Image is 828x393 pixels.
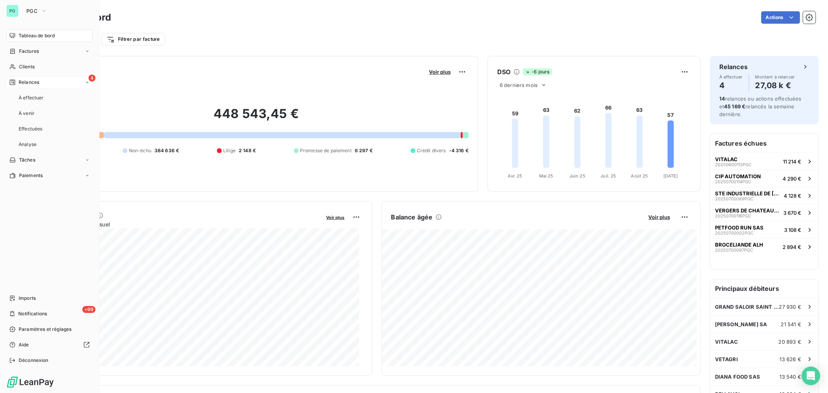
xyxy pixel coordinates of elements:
span: 11 214 € [783,158,801,165]
span: Litige [223,147,236,154]
span: 20250700002PGC [715,231,753,235]
button: Voir plus [646,214,672,221]
span: Voir plus [648,214,670,220]
tspan: Avr. 25 [508,173,522,179]
span: 4 290 € [783,176,801,182]
span: Aide [19,341,29,348]
span: 13 626 € [780,356,801,362]
h6: Balance âgée [391,212,433,222]
button: Filtrer par facture [101,33,165,45]
span: PETFOOD RUN SAS [715,224,764,231]
span: Voir plus [326,215,345,220]
span: 6 derniers mois [500,82,538,88]
h4: 27,08 k € [755,79,795,92]
span: 21 541 € [781,321,801,327]
span: VITALAC [715,339,738,345]
tspan: [DATE] [663,173,678,179]
span: 20250700116PGC [715,214,751,218]
span: Tableau de bord [19,32,55,39]
tspan: Juil. 25 [601,173,616,179]
span: Chiffre d'affaires mensuel [44,220,321,228]
button: BROCELIANDE ALH20250700097PGC2 894 € [710,238,818,255]
span: Factures [19,48,39,55]
span: Effectuées [19,125,43,132]
span: Imports [19,295,36,302]
div: PG [6,5,19,17]
tspan: Juin 25 [569,173,585,179]
span: 20250700114PGC [715,179,751,184]
button: Actions [761,11,800,24]
span: -6 jours [523,68,552,75]
span: 2 148 € [239,147,256,154]
h6: Principaux débiteurs [710,279,818,298]
tspan: Mai 25 [539,173,554,179]
tspan: Août 25 [631,173,648,179]
button: VERGERS DE CHATEAUBOURG SAS20250700116PGC3 670 € [710,204,818,221]
span: Déconnexion [19,357,49,364]
span: VERGERS DE CHATEAUBOURG SAS [715,207,780,214]
span: BROCELIANDE ALH [715,242,763,248]
button: STE INDUSTRIELLE DE [GEOGRAPHIC_DATA]20250700089PGC4 128 € [710,187,818,204]
span: Notifications [18,310,47,317]
span: -4 316 € [449,147,469,154]
span: Non-échu [129,147,151,154]
span: [PERSON_NAME] SA [715,321,767,327]
span: 4 128 € [784,193,801,199]
span: À venir [19,110,35,117]
span: Tâches [19,157,35,163]
span: Relances [19,79,39,86]
span: 45 169 € [724,103,745,110]
span: 20250700097PGC [715,248,753,252]
span: 6 297 € [355,147,373,154]
span: CIP AUTOMATION [715,173,761,179]
span: relances ou actions effectuées et relancés la semaine dernière. [719,96,802,117]
h4: 4 [719,79,743,92]
span: 2 894 € [783,244,801,250]
span: 14 [719,96,725,102]
button: CIP AUTOMATION20250700114PGC4 290 € [710,170,818,187]
span: VITALAC [715,156,738,162]
span: 4 [89,75,95,82]
h6: DSO [497,67,510,77]
button: Voir plus [427,68,453,75]
span: Crédit divers [417,147,446,154]
span: GRAND SALOIR SAINT NICOLAS [715,304,779,310]
span: 20250700089PGC [715,196,753,201]
span: Voir plus [429,69,451,75]
span: À effectuer [19,94,44,101]
img: Logo LeanPay [6,376,54,388]
button: PETFOOD RUN SAS20250700002PGC3 108 € [710,221,818,238]
span: Analyse [19,141,36,148]
a: Aide [6,339,93,351]
span: 20 893 € [779,339,801,345]
div: Open Intercom Messenger [802,367,820,385]
h2: 448 543,45 € [44,106,469,129]
span: À effectuer [719,75,743,79]
span: STE INDUSTRIELLE DE [GEOGRAPHIC_DATA] [715,190,781,196]
span: 20250600113PGC [715,162,752,167]
span: +99 [82,306,95,313]
span: 384 636 € [154,147,179,154]
span: PGC [26,8,38,14]
span: DIANA FOOD SAS [715,374,760,380]
span: 3 670 € [783,210,801,216]
span: 3 108 € [784,227,801,233]
span: Paiements [19,172,43,179]
span: Clients [19,63,35,70]
span: Paramètres et réglages [19,326,71,333]
button: Voir plus [324,214,347,221]
button: VITALAC20250600113PGC11 214 € [710,153,818,170]
span: Montant à relancer [755,75,795,79]
h6: Relances [719,62,748,71]
h6: Factures échues [710,134,818,153]
span: 13 540 € [780,374,801,380]
span: 27 930 € [779,304,801,310]
span: VETAGRI [715,356,738,362]
span: Promesse de paiement [300,147,352,154]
